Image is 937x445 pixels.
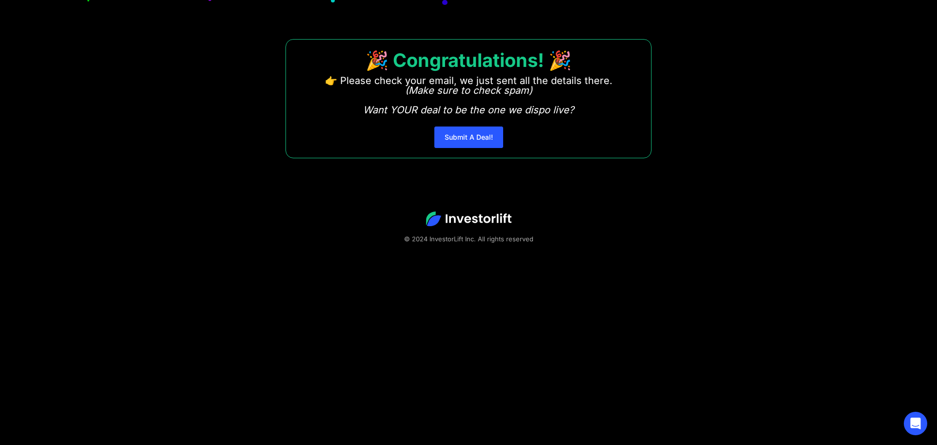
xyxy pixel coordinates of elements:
p: 👉 Please check your email, we just sent all the details there. ‍ [325,76,612,115]
div: Open Intercom Messenger [904,412,927,435]
div: © 2024 InvestorLift Inc. All rights reserved [34,234,903,244]
em: (Make sure to check spam) Want YOUR deal to be the one we dispo live? [363,85,574,116]
a: Submit A Deal! [434,127,503,148]
strong: 🎉 Congratulations! 🎉 [366,49,571,71]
